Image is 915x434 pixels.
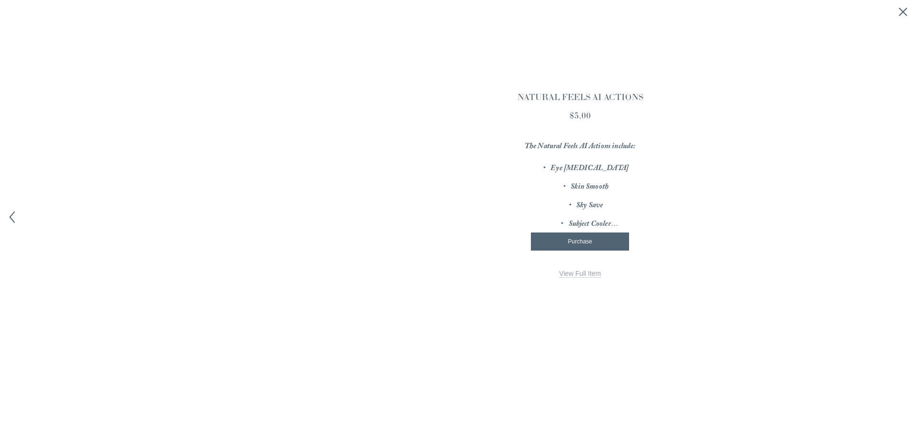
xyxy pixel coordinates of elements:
div: Purchase [531,232,629,251]
span: View Full Item [559,270,601,277]
h3: NATURAL FEELS AI ACTIONS [514,91,647,103]
div: $5.00 [514,109,647,122]
button: Close quick view [897,6,909,18]
em: Eye [MEDICAL_DATA] [550,162,629,175]
a: View Full Item [559,270,601,278]
em: Sky Save [576,200,603,212]
em: Subject Cooler [569,218,619,231]
button: Previous item [6,211,18,223]
em: The Natural Feels AI Actions include: [525,141,636,153]
div: Purchase [539,238,621,245]
em: Skin Smooth [570,181,609,194]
